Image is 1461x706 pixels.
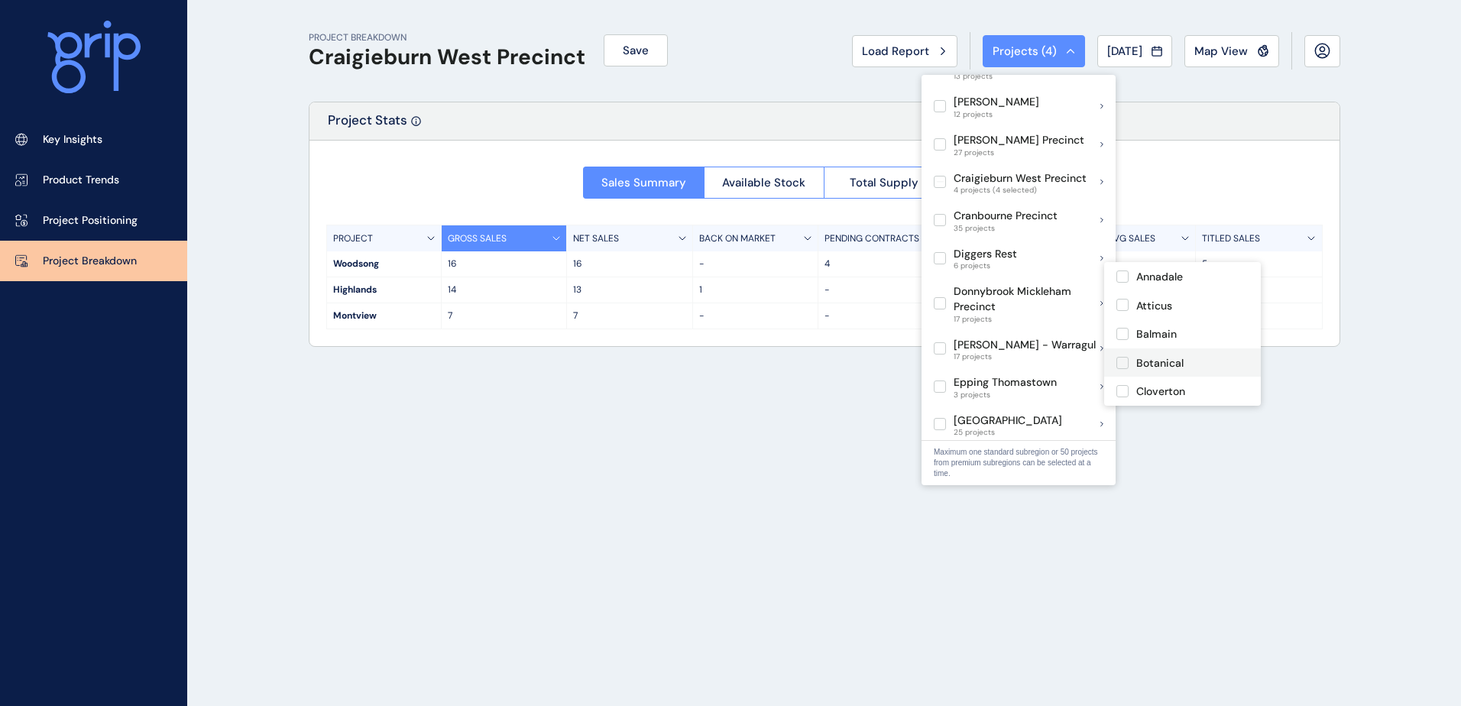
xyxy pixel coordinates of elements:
p: Project Stats [328,112,407,140]
button: Projects (4) [983,35,1085,67]
p: - [699,257,812,270]
span: Map View [1194,44,1248,59]
p: - [699,309,812,322]
span: Available Stock [722,175,805,190]
h1: Craigieburn West Precinct [309,44,585,70]
p: 16 [448,257,561,270]
p: PROJECT [333,232,373,245]
p: 14 [448,283,561,296]
span: Save [623,43,649,58]
p: 1 [699,283,812,296]
p: Cloverton [1136,384,1185,400]
span: 13 projects [954,72,1062,81]
span: 4 projects (4 selected) [954,186,1087,195]
button: Total Supply [824,167,944,199]
span: [DATE] [1107,44,1142,59]
span: 12 projects [954,110,1039,119]
p: Epping Thomastown [954,375,1057,390]
p: 4 [824,257,938,270]
p: PROJECT BREAKDOWN [309,31,585,44]
p: - [824,283,938,296]
p: 13 [573,283,686,296]
p: Maximum one standard subregion or 50 projects from premium subregions can be selected at a time. [934,447,1103,479]
p: [PERSON_NAME] [954,95,1039,110]
p: TITLED SALES [1202,232,1260,245]
p: 5 [1202,257,1316,270]
p: 7 [448,309,561,322]
span: Sales Summary [601,175,686,190]
button: Sales Summary [583,167,704,199]
span: 17 projects [954,315,1100,324]
button: Map View [1184,35,1279,67]
span: Total Supply [850,175,918,190]
p: - [824,309,938,322]
p: GROSS SALES [448,232,507,245]
p: [GEOGRAPHIC_DATA] [954,413,1062,429]
div: Montview [327,303,441,329]
span: 6 projects [954,261,1017,270]
span: Projects ( 4 ) [993,44,1057,59]
span: Load Report [862,44,929,59]
p: BACK ON MARKET [699,232,776,245]
p: Craigieburn West Precinct [954,171,1087,186]
p: [PERSON_NAME] Precinct [954,133,1084,148]
p: Balmain [1136,327,1177,342]
div: Highlands [327,277,441,303]
p: Atticus [1136,299,1172,314]
p: Cranbourne Precinct [954,209,1058,224]
p: Annadale [1136,270,1183,285]
p: Diggers Rest [954,247,1017,262]
button: [DATE] [1097,35,1172,67]
p: Key Insights [43,132,102,147]
p: 7 [573,309,686,322]
p: NET SALES [573,232,619,245]
span: 27 projects [954,148,1084,157]
p: Product Trends [43,173,119,188]
span: 17 projects [954,352,1096,361]
p: PENDING CONTRACTS [824,232,919,245]
p: Project Breakdown [43,254,137,269]
div: Woodsong [327,251,441,277]
p: 16 [573,257,686,270]
button: Load Report [852,35,957,67]
span: 35 projects [954,224,1058,233]
p: Project Positioning [43,213,138,228]
p: Botanical [1136,356,1184,371]
p: 4.4 [1076,257,1189,270]
button: Available Stock [704,167,824,199]
button: Save [604,34,668,66]
span: 25 projects [954,428,1062,437]
p: Donnybrook Mickleham Precinct [954,284,1100,314]
p: [PERSON_NAME] - Warragul [954,338,1096,353]
span: 3 projects [954,390,1057,400]
p: 12 MTH AVG SALES [1076,232,1155,245]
